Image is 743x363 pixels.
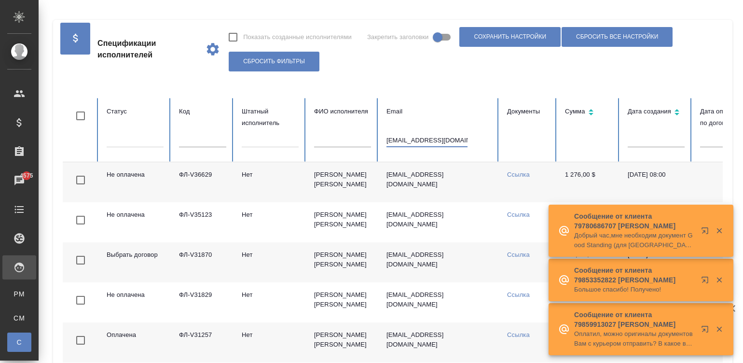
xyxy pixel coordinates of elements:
td: ФЛ-V31829 [171,282,234,322]
p: Сообщение от клиента 79859913027 [PERSON_NAME] [574,310,695,329]
a: Ссылка [507,291,530,298]
td: Нет [234,322,306,363]
button: Открыть в новой вкладке [695,270,718,293]
td: Не оплачена [99,282,171,322]
td: ФЛ-V36629 [171,162,234,202]
td: Не оплачена [99,202,171,242]
a: Ссылка [507,251,530,258]
td: Нет [234,282,306,322]
td: [PERSON_NAME] [PERSON_NAME] [306,282,379,322]
div: Код [179,106,226,117]
div: ФИО исполнителя [314,106,371,117]
span: 4575 [14,171,39,181]
span: Спецификации исполнителей [97,38,197,61]
button: Сбросить все настройки [562,27,673,47]
span: Toggle Row Selected [70,330,91,350]
td: [PERSON_NAME] [PERSON_NAME] [306,202,379,242]
span: Показать созданные исполнителями [243,32,352,42]
a: С [7,333,31,352]
button: Сохранить настройки [459,27,561,47]
td: [PERSON_NAME] [PERSON_NAME] [306,242,379,282]
p: Добрый час,мне необходим документ Good Standing (для [GEOGRAPHIC_DATA]) Какая его цена? Какие док... [574,231,695,250]
td: [EMAIL_ADDRESS][DOMAIN_NAME] [379,202,499,242]
td: [EMAIL_ADDRESS][DOMAIN_NAME] [379,242,499,282]
span: Toggle Row Selected [70,290,91,310]
td: [DATE] 08:00 [620,162,692,202]
span: Сбросить все настройки [576,33,658,41]
td: [DATE] 07:56 [620,202,692,242]
td: ФЛ-V31257 [171,322,234,363]
td: [EMAIL_ADDRESS][DOMAIN_NAME] [379,322,499,363]
button: Сбросить фильтры [229,52,319,71]
td: [PERSON_NAME] [PERSON_NAME] [306,162,379,202]
span: Сбросить фильтры [243,57,305,66]
td: Нет [234,242,306,282]
a: 4575 [2,168,36,193]
a: CM [7,308,31,328]
p: Оплатил, можно оригиналы документов Вам с курьером отправить? В какое время будет удобно принять? Сп [574,329,695,349]
td: Выбрать договор [99,242,171,282]
button: Закрыть [709,325,729,334]
td: Нет [234,162,306,202]
span: Сохранить настройки [474,33,546,41]
button: Закрыть [709,226,729,235]
td: Оплачена [99,322,171,363]
div: Документы [507,106,550,117]
span: С [12,337,27,347]
td: ФЛ-V35123 [171,202,234,242]
td: [PERSON_NAME] [PERSON_NAME] [306,322,379,363]
p: Сообщение от клиента 79853352822 [PERSON_NAME] [574,265,695,285]
div: Статус [107,106,164,117]
td: [EMAIL_ADDRESS][DOMAIN_NAME] [379,162,499,202]
span: Toggle Row Selected [70,250,91,270]
span: Toggle Row Selected [70,210,91,230]
span: CM [12,313,27,323]
td: Не оплачена [99,162,171,202]
div: Сортировка [565,106,612,120]
button: Закрыть [709,276,729,284]
div: Сортировка [628,106,685,120]
td: Нет [234,202,306,242]
div: Email [386,106,492,117]
span: Toggle Row Selected [70,170,91,190]
td: 616,00 $ [557,202,620,242]
div: Штатный исполнитель [242,106,299,129]
a: Ссылка [507,331,530,338]
button: Открыть в новой вкладке [695,221,718,244]
span: Закрепить заголовки [367,32,429,42]
td: 1 276,00 $ [557,162,620,202]
p: Большое спасибо! Получено! [574,285,695,294]
button: Открыть в новой вкладке [695,320,718,343]
td: [EMAIL_ADDRESS][DOMAIN_NAME] [379,282,499,322]
p: Сообщение от клиента 79780686707 [PERSON_NAME] [574,211,695,231]
a: Ссылка [507,211,530,218]
a: Ссылка [507,171,530,178]
span: PM [12,289,27,299]
a: PM [7,284,31,304]
td: ФЛ-V31870 [171,242,234,282]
